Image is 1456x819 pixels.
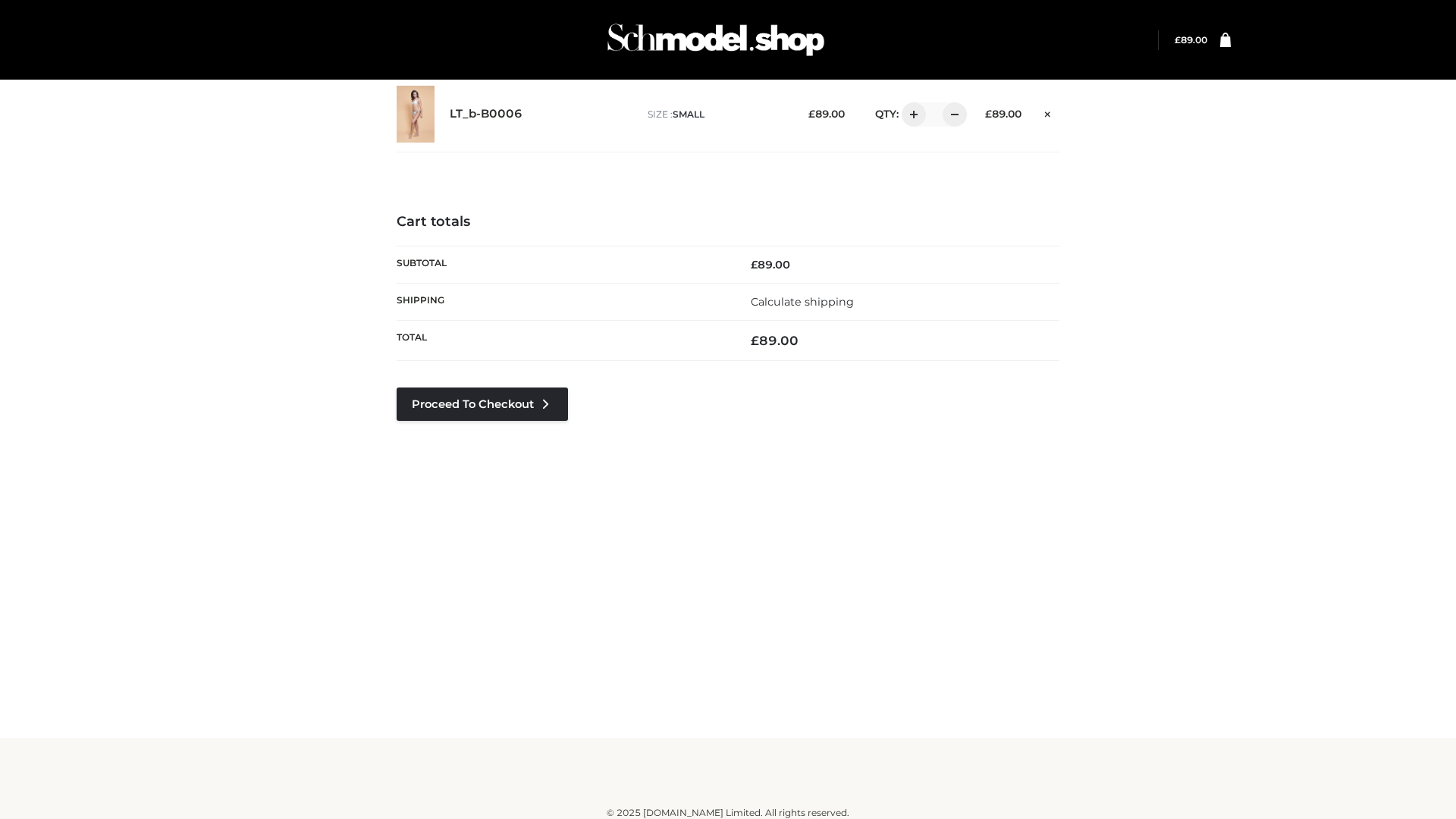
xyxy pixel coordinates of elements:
a: Calculate shipping [751,295,854,309]
p: size : [648,108,785,121]
img: Schmodel Admin 964 [602,10,830,70]
a: Remove this item [1037,102,1059,122]
span: £ [1175,34,1181,45]
span: £ [751,258,758,271]
span: £ [751,333,759,348]
bdi: 89.00 [985,108,1021,120]
h4: Cart totals [397,214,1059,231]
bdi: 89.00 [751,258,790,271]
bdi: 89.00 [751,333,799,348]
a: Proceed to Checkout [397,388,568,421]
img: LT_b-B0006 - SMALL [397,86,435,143]
div: QTY: [860,102,962,127]
span: £ [808,108,815,120]
th: Subtotal [397,246,728,283]
th: Shipping [397,283,728,320]
th: Total [397,321,728,361]
a: £89.00 [1175,34,1207,45]
span: SMALL [673,108,704,120]
bdi: 89.00 [808,108,845,120]
span: £ [985,108,992,120]
a: LT_b-B0006 [450,107,522,121]
bdi: 89.00 [1175,34,1207,45]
